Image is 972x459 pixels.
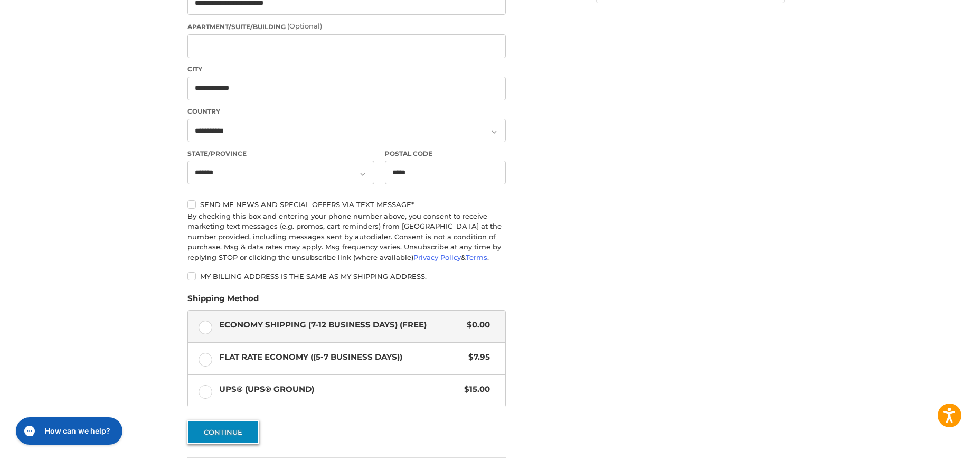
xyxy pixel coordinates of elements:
[11,414,126,448] iframe: Gorgias live chat messenger
[219,383,459,396] span: UPS® (UPS® Ground)
[187,293,259,310] legend: Shipping Method
[463,351,490,363] span: $7.95
[187,200,506,209] label: Send me news and special offers via text message*
[219,351,464,363] span: Flat Rate Economy ((5-7 Business Days))
[461,319,490,331] span: $0.00
[187,64,506,74] label: City
[287,22,322,30] small: (Optional)
[187,211,506,263] div: By checking this box and entering your phone number above, you consent to receive marketing text ...
[187,272,506,280] label: My billing address is the same as my shipping address.
[885,430,972,459] iframe: Google Customer Reviews
[459,383,490,396] span: $15.00
[385,149,506,158] label: Postal Code
[413,253,461,261] a: Privacy Policy
[187,149,374,158] label: State/Province
[187,420,259,444] button: Continue
[187,107,506,116] label: Country
[187,21,506,32] label: Apartment/Suite/Building
[466,253,487,261] a: Terms
[219,319,462,331] span: Economy Shipping (7-12 Business Days) (Free)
